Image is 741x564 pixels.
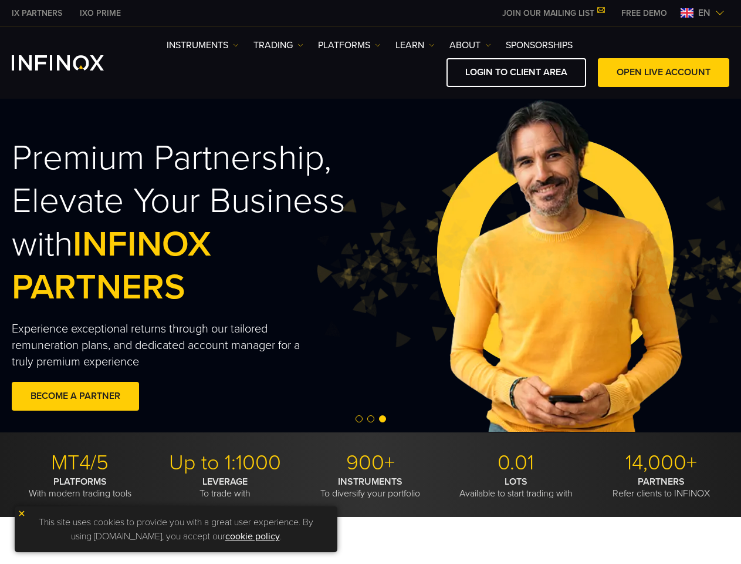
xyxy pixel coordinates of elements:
a: SPONSORSHIPS [506,38,573,52]
p: This site uses cookies to provide you with a great user experience. By using [DOMAIN_NAME], you a... [21,512,331,546]
h2: Premium Partnership, Elevate Your Business with [12,137,392,309]
p: With modern trading tools [12,476,148,499]
strong: LOTS [505,476,527,488]
p: Refer clients to INFINOX [593,476,729,499]
strong: PARTNERS [638,476,685,488]
p: 0.01 [448,450,584,476]
p: Available to start trading with [448,476,584,499]
p: 14,000+ [593,450,729,476]
strong: PLATFORMS [53,476,107,488]
strong: LEVERAGE [202,476,248,488]
p: MT4/5 [12,450,148,476]
a: LOGIN TO CLIENT AREA [446,58,586,87]
a: PLATFORMS [318,38,381,52]
p: 900+ [302,450,439,476]
span: Go to slide 1 [356,415,363,422]
a: TRADING [253,38,303,52]
a: INFINOX Logo [12,55,131,70]
img: yellow close icon [18,509,26,518]
a: INFINOX MENU [613,7,676,19]
a: ABOUT [449,38,491,52]
a: OPEN LIVE ACCOUNT [598,58,729,87]
span: en [693,6,715,20]
a: BECOME A PARTNER [12,382,139,411]
a: Learn [395,38,435,52]
p: To diversify your portfolio [302,476,439,499]
span: Go to slide 2 [367,415,374,422]
span: Go to slide 3 [379,415,386,422]
p: Up to 1:1000 [157,450,294,476]
a: cookie policy [225,531,280,542]
a: INFINOX [71,7,130,19]
a: Instruments [167,38,239,52]
p: Experience exceptional returns through our tailored remuneration plans, and dedicated account man... [12,321,316,370]
strong: INSTRUMENTS [338,476,402,488]
a: INFINOX [3,7,71,19]
span: INFINOX PARTNERS [12,223,211,308]
p: To trade with [157,476,294,499]
a: JOIN OUR MAILING LIST [493,8,613,18]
